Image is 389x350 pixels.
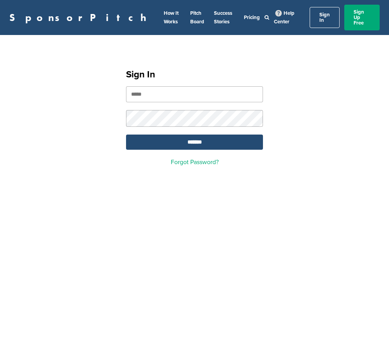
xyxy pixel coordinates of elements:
h1: Sign In [126,68,263,82]
a: Help Center [274,9,294,26]
a: Pitch Board [190,10,204,25]
a: Sign Up Free [344,5,380,30]
a: Forgot Password? [171,158,219,166]
a: How It Works [164,10,179,25]
a: Pricing [244,14,260,21]
a: Sign In [310,7,340,28]
a: Success Stories [214,10,232,25]
a: SponsorPitch [9,12,151,23]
